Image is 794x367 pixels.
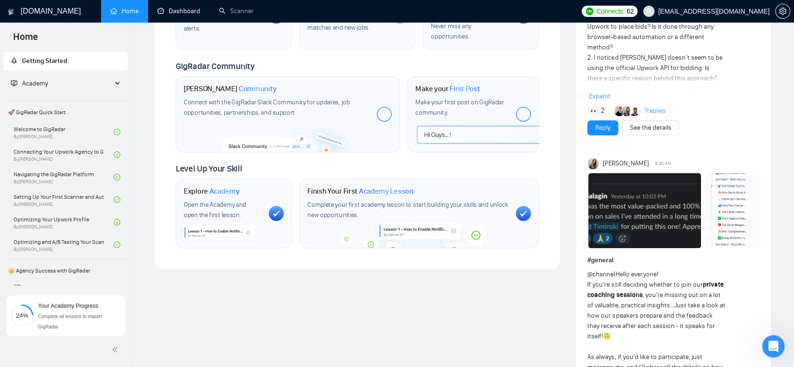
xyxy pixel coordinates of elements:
span: Complete all lessons to master GigRadar. [38,314,102,329]
span: Expand [589,92,610,100]
img: Stefan [615,106,625,116]
img: Mariia Heshka [623,106,633,116]
img: Mariia Heshka [588,158,599,169]
span: 8:30 AM [655,159,671,168]
span: Open the Academy and open the first lesson. [184,201,246,219]
span: 👑 Agency Success with GigRadar [4,261,127,280]
div: Send us a messageWe typically reply in under a minute [9,142,179,178]
a: 7replies [644,106,666,116]
a: Optimizing Your Upwork ProfileBy[PERSON_NAME] [14,212,114,233]
button: Messages [62,281,125,318]
span: Home [21,304,42,311]
span: Academy [11,79,48,87]
div: Close [162,15,179,32]
span: @channel [587,270,615,278]
span: 🙃 [603,332,611,340]
button: Help [125,281,188,318]
li: Getting Started [3,52,128,70]
span: 2 [601,106,605,116]
iframe: To enrich screen reader interactions, please activate Accessibility in Grammarly extension settings [762,335,785,358]
h1: # general [587,255,760,265]
span: Search for help [19,192,76,202]
a: homeHome [110,7,139,15]
div: 🔠 GigRadar Search Syntax: Query Operators for Optimized Job Searches [14,237,174,264]
span: Help [149,304,164,311]
span: Keep updated on top matches and new jobs. [307,13,370,31]
span: Your Academy Progress [38,303,98,309]
span: Community [239,84,277,94]
a: Setting Up Your First Scanner and Auto-BidderBy[PERSON_NAME] [14,189,114,210]
img: upwork-logo.png [586,8,593,15]
span: user [646,8,652,15]
span: 24% [11,312,33,319]
span: Getting Started [22,57,67,65]
span: check-circle [114,129,120,135]
span: Academy [210,187,240,196]
div: 👑 Laziza AI - Job Pre-Qualification [14,264,174,281]
div: ✅ How To: Connect your agency to [DOMAIN_NAME] [14,210,174,237]
h1: Finish Your First [307,187,413,196]
span: check-circle [114,151,120,158]
button: Search for help [14,187,174,206]
h1: Make your [415,84,480,94]
span: 🚀 GigRadar Quick Start [4,103,127,122]
img: logo [19,18,34,33]
a: 1️⃣ Start Here [14,280,114,301]
a: dashboardDashboard [157,7,200,15]
span: Academy Lesson [359,187,413,196]
span: check-circle [114,196,120,203]
a: Welcome to GigRadarBy[PERSON_NAME] [14,122,114,142]
span: Home [6,30,46,50]
span: First Post [450,84,480,94]
span: [PERSON_NAME] [603,158,649,169]
span: fund-projection-screen [11,80,17,86]
span: Make your first post on GigRadar community. [415,98,504,117]
h1: Explore [184,187,240,196]
img: 👀 [591,108,597,114]
img: Profile image for Iryna [118,15,137,34]
button: Reply [587,120,618,135]
span: Academy [22,79,48,87]
span: setting [776,8,790,15]
div: Send us a message [19,150,157,160]
a: Reply [595,123,610,133]
a: See the details [630,123,671,133]
span: Complete your first academy lesson to start building your skills and unlock new opportunities. [307,201,508,219]
span: Enable the scanner for AI matching and real-time job alerts. [184,4,257,32]
img: Profile image for Sofiia [136,15,155,34]
div: 👑 Laziza AI - Job Pre-Qualification [19,268,157,278]
img: Preet Patel [630,106,640,116]
a: Navigating the GigRadar PlatformBy[PERSON_NAME] [14,167,114,187]
a: Optimizing and A/B Testing Your Scanner for Better ResultsBy[PERSON_NAME] [14,234,114,255]
img: Profile image for Dima [101,15,119,34]
span: check-circle [114,174,120,180]
span: check-circle [114,219,120,226]
img: F09LBG3JBFD-Screenshot%202025-10-15%20at%2000.37.36.png [588,173,701,248]
span: Level Up Your Skill [176,164,242,174]
button: See the details [622,120,679,135]
span: check-circle [114,242,120,248]
img: logo [8,4,15,19]
p: Hi [PERSON_NAME][EMAIL_ADDRESS][DOMAIN_NAME] 👋 [19,67,169,115]
a: searchScanner [219,7,254,15]
a: setting [775,8,790,15]
div: We typically reply in under a minute [19,160,157,170]
span: rocket [11,57,17,64]
span: Connect with the GigRadar Slack Community for updates, job opportunities, partnerships, and support. [184,98,350,117]
span: double-left [112,345,121,354]
span: GigRadar Community [176,61,255,71]
span: Messages [78,304,110,311]
button: setting [775,4,790,19]
span: 62 [627,6,634,16]
a: Connecting Your Upwork Agency to GigRadarBy[PERSON_NAME] [14,144,114,165]
p: How can we help? [19,115,169,131]
img: slackcommunity-bg.png [221,120,355,152]
span: Connects: [596,6,624,16]
h1: [PERSON_NAME] [184,84,277,94]
div: ✅ How To: Connect your agency to [DOMAIN_NAME] [19,213,157,233]
div: 🔠 GigRadar Search Syntax: Query Operators for Optimized Job Searches [19,241,157,260]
